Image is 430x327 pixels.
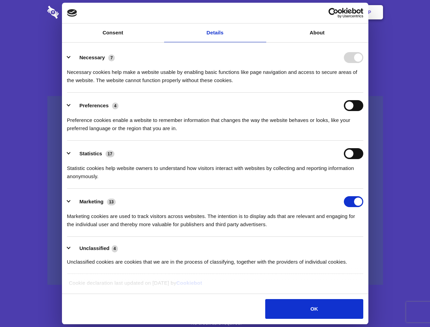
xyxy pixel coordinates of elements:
iframe: Drift Widget Chat Controller [396,293,422,319]
span: 17 [106,151,114,157]
button: OK [265,299,363,319]
div: Marketing cookies are used to track visitors across websites. The intention is to display ads tha... [67,207,363,229]
button: Statistics (17) [67,148,119,159]
div: Preference cookies enable a website to remember information that changes the way the website beha... [67,111,363,133]
a: Pricing [200,2,229,23]
div: Cookie declaration last updated on [DATE] by [64,279,366,292]
a: Login [309,2,338,23]
a: Consent [62,24,164,42]
button: Unclassified (4) [67,244,122,253]
span: 7 [108,54,115,61]
span: 4 [112,103,118,109]
span: 4 [112,245,118,252]
button: Marketing (13) [67,196,120,207]
label: Necessary [79,54,105,60]
button: Preferences (4) [67,100,123,111]
label: Statistics [79,151,102,156]
div: Statistic cookies help website owners to understand how visitors interact with websites by collec... [67,159,363,181]
label: Preferences [79,103,109,108]
a: Details [164,24,266,42]
h1: Eliminate Slack Data Loss. [47,31,383,55]
label: Marketing [79,199,103,204]
a: Usercentrics Cookiebot - opens in a new window [304,8,363,18]
span: 13 [107,199,116,205]
img: logo [67,9,77,17]
h4: Auto-redaction of sensitive data, encrypted data sharing and self-destructing private chats. Shar... [47,62,383,84]
img: logo-wordmark-white-trans-d4663122ce5f474addd5e946df7df03e33cb6a1c49d2221995e7729f52c070b2.svg [47,6,106,19]
a: About [266,24,368,42]
div: Unclassified cookies are cookies that we are in the process of classifying, together with the pro... [67,253,363,266]
a: Cookiebot [176,280,202,286]
button: Necessary (7) [67,52,119,63]
div: Necessary cookies help make a website usable by enabling basic functions like page navigation and... [67,63,363,84]
a: Contact [276,2,307,23]
a: Wistia video thumbnail [47,96,383,285]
